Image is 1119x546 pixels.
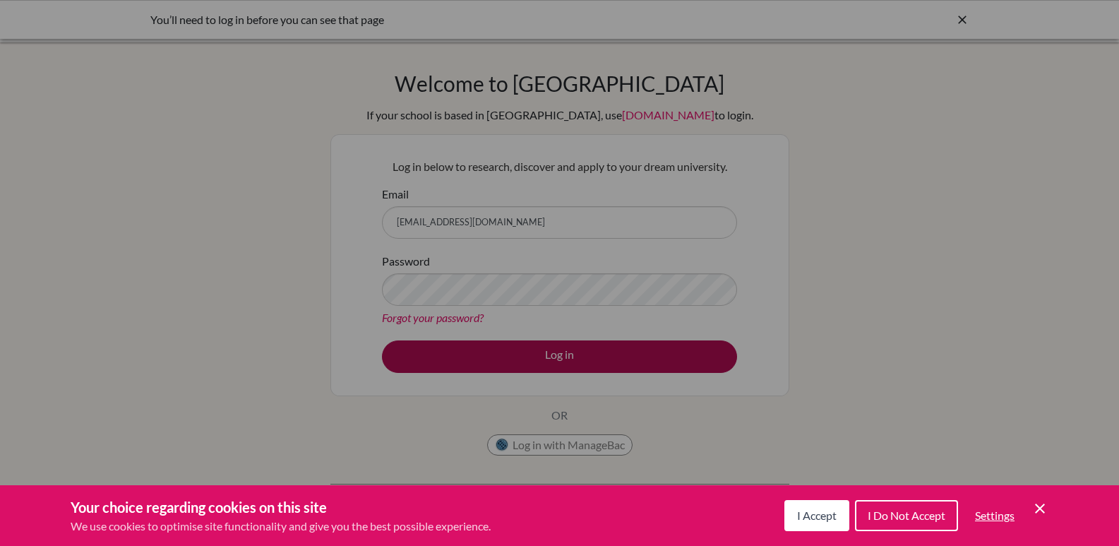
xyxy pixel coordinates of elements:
[784,500,849,531] button: I Accept
[1031,500,1048,517] button: Save and close
[71,497,491,518] h3: Your choice regarding cookies on this site
[71,518,491,535] p: We use cookies to optimise site functionality and give you the best possible experience.
[975,509,1015,522] span: Settings
[964,502,1026,530] button: Settings
[868,509,945,522] span: I Do Not Accept
[797,509,837,522] span: I Accept
[855,500,958,531] button: I Do Not Accept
